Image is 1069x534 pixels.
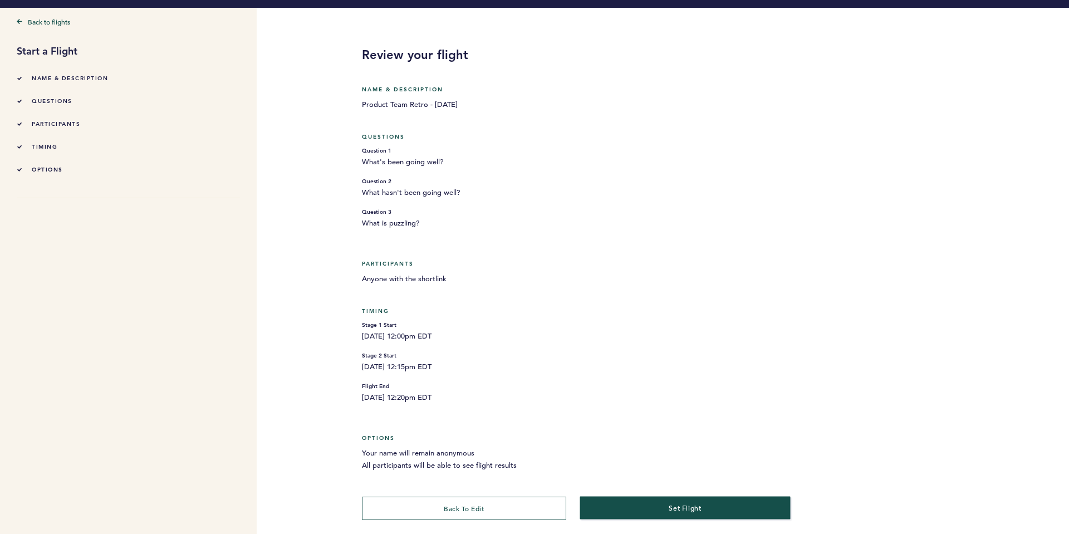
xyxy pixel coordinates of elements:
[362,391,787,404] span: [DATE] 12:20pm EDT
[362,99,787,111] span: Product Team Retro - [DATE]
[580,496,790,519] button: set flight
[362,361,787,373] span: [DATE] 12:15pm EDT
[32,166,63,173] span: options
[362,47,787,63] h2: Review your flight
[362,497,566,520] button: back to edit
[32,143,57,150] span: timing
[362,177,787,187] small: Question 2
[362,207,787,217] small: Question 3
[17,44,240,58] h1: Start a Flight
[362,447,787,459] span: Your name will remain anonymous
[362,156,787,168] span: What's been going well?
[362,187,787,199] span: What hasn't been going well?
[444,504,484,513] span: back to edit
[17,16,240,27] a: Back to flights
[362,273,787,285] span: Anyone with the shortlink
[362,260,787,267] h5: Participants
[362,459,787,472] span: All participants will be able to see flight results
[32,75,108,82] span: Name & Description
[362,434,787,442] h5: Options
[362,330,787,342] span: [DATE] 12:00pm EDT
[362,307,787,315] h5: Timing
[32,120,80,128] span: participants
[362,133,787,140] h5: Questions
[669,503,702,512] span: set flight
[362,351,787,361] small: Stage 2 Start
[362,146,787,156] small: Question 1
[32,97,72,105] span: questions
[362,217,787,229] span: What is puzzling?
[362,381,787,391] small: Flight End
[362,320,787,330] small: Stage 1 Start
[362,86,787,93] h5: Name & Description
